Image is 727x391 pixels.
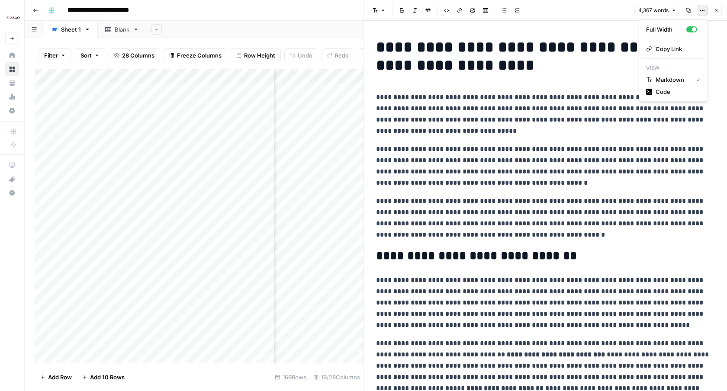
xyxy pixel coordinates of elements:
[310,370,363,384] div: 19/28 Columns
[634,5,680,16] button: 4,367 words
[5,158,19,172] a: AirOps Academy
[98,21,146,38] a: Blank
[5,172,19,186] button: What's new?
[638,6,669,14] span: 4,367 words
[656,45,697,53] span: Copy Link
[5,62,19,76] a: Browse
[271,370,310,384] div: 169 Rows
[90,373,125,381] span: Add 10 Rows
[122,51,154,60] span: 28 Columns
[5,186,19,200] button: Help + Support
[77,370,130,384] button: Add 10 Rows
[35,370,77,384] button: Add Row
[75,48,105,62] button: Sort
[5,90,19,104] a: Usage
[44,51,58,60] span: Filter
[231,48,281,62] button: Row Height
[298,51,312,60] span: Undo
[335,51,349,60] span: Redo
[322,48,354,62] button: Redo
[115,25,129,34] div: Blank
[5,76,19,90] a: Your Data
[80,51,92,60] span: Sort
[244,51,275,60] span: Row Height
[656,87,697,96] span: Code
[6,173,19,186] div: What's new?
[48,373,72,381] span: Add Row
[5,104,19,118] a: Settings
[643,62,704,74] p: View
[284,48,318,62] button: Undo
[61,25,81,34] div: Sheet 1
[5,10,21,26] img: Disco Logo
[5,7,19,29] button: Workspace: Disco
[656,75,689,84] span: Markdown
[177,51,222,60] span: Freeze Columns
[109,48,160,62] button: 28 Columns
[646,25,686,34] div: Full Width
[44,21,98,38] a: Sheet 1
[39,48,71,62] button: Filter
[5,48,19,62] a: Home
[164,48,227,62] button: Freeze Columns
